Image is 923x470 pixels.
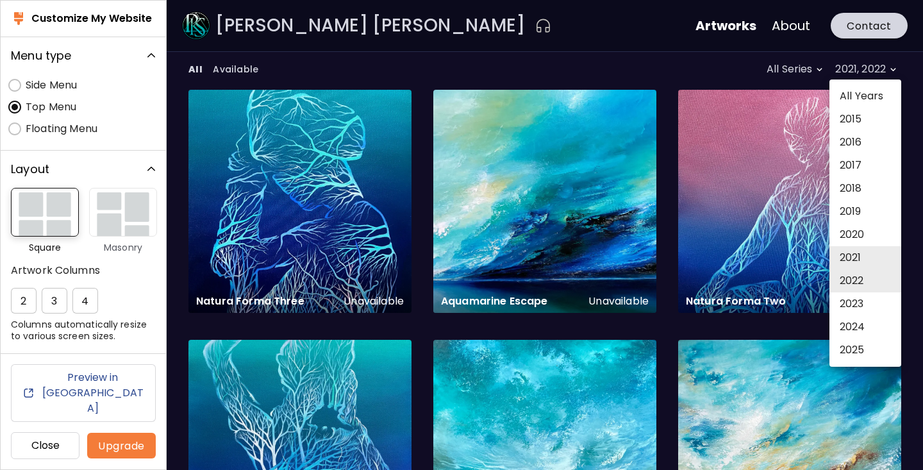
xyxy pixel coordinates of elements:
[663,246,735,269] li: 2021
[663,177,735,200] li: 2018
[1,151,166,188] div: Layout
[89,188,157,237] img: MASONRY
[26,99,76,115] span: Top Menu
[11,432,79,459] a: Close
[11,288,37,314] button: 2
[42,288,67,314] button: 3
[11,161,49,178] p: Layout
[11,188,79,237] img: GRID
[663,339,735,362] li: 2025
[89,242,157,253] h6: Masonry
[11,264,156,278] h6: Artwork Columns
[97,439,146,453] span: Upgrade
[145,163,158,176] img: rightChevron
[1,188,166,427] div: Menu type
[40,370,145,416] h6: Preview in [GEOGRAPHIC_DATA]
[663,154,735,177] li: 2017
[663,108,735,131] li: 2015
[663,269,735,292] li: 2022
[11,74,156,96] div: SIDE_NAVIGATION
[22,438,69,453] h6: Close
[11,364,156,422] a: Preview in [GEOGRAPHIC_DATA]
[11,11,26,26] img: paintBrush
[663,315,735,339] li: 2024
[72,288,98,314] button: 4
[11,352,122,366] h6: Artwork Information
[11,118,156,140] div: FLOATING_NAVIGATION
[11,319,156,342] h6: Columns automatically resize to various screen sizes.
[49,294,60,308] span: 3
[18,294,29,308] span: 2
[31,12,152,26] h5: Customize My Website
[663,292,735,315] li: 2023
[145,49,158,62] img: rightChevron
[87,433,156,458] button: Upgrade
[22,387,35,399] img: icon
[26,78,77,93] span: Side Menu
[79,294,91,308] span: 4
[26,121,97,137] span: Floating Menu
[1,37,166,74] div: Menu type
[11,242,79,253] h6: Square
[663,85,735,108] li: All Years
[663,131,735,154] li: 2016
[663,200,735,223] li: 2019
[11,96,156,118] div: TOP_NAVIGATION
[663,223,735,246] li: 2020
[1,74,166,150] div: Menu type
[11,47,72,64] p: Menu type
